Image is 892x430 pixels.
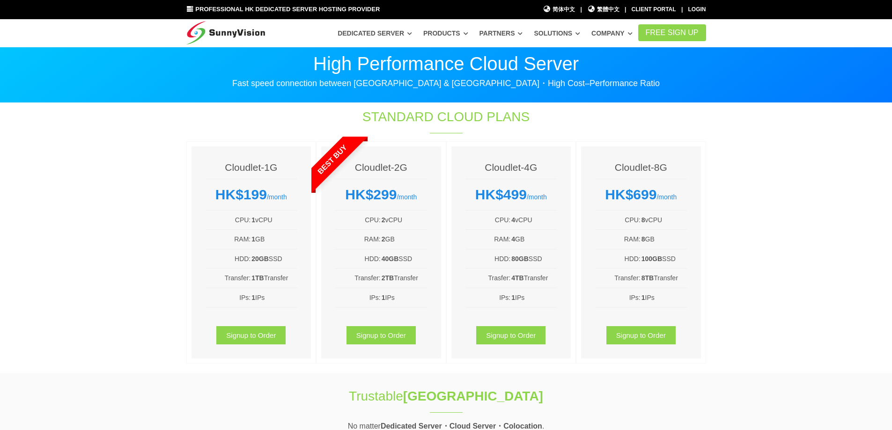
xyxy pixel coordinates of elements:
td: Transfer [641,272,687,284]
td: SSD [511,253,557,264]
td: GB [251,233,297,245]
b: 1 [251,216,255,224]
td: Transfer [381,272,427,284]
td: IPs [641,292,687,303]
td: GB [511,233,557,245]
td: Transfer [251,272,297,284]
td: SSD [641,253,687,264]
b: 80GB [511,255,529,262]
td: Transfer: [206,272,251,284]
b: 8TB [641,274,654,282]
div: /month [465,186,557,203]
strong: Dedicated Server・Cloud Server・Colocation [381,422,542,430]
a: Signup to Order [606,326,676,344]
strong: HK$699 [605,187,656,202]
td: vCPU [641,214,687,226]
b: 4 [511,235,515,243]
b: 4TB [511,274,523,282]
td: SSD [381,253,427,264]
td: IPs [511,292,557,303]
div: /month [206,186,297,203]
td: HDD: [465,253,511,264]
a: Dedicated Server [338,25,412,42]
h4: Cloudlet-2G [335,160,427,174]
a: 简体中文 [543,5,575,14]
td: IPs: [335,292,381,303]
span: Professional HK Dedicated Server Hosting Provider [195,6,380,13]
td: Trasfer: [465,272,511,284]
b: 1 [382,294,385,301]
a: Solutions [534,25,580,42]
b: 1 [511,294,515,301]
li: | [681,5,683,14]
td: RAM: [335,233,381,245]
li: | [580,5,582,14]
b: 40GB [382,255,399,262]
a: Login [688,6,706,13]
td: HDD: [206,253,251,264]
a: Signup to Order [346,326,416,344]
b: 8 [641,216,645,224]
td: vCPU [251,214,297,226]
td: CPU: [465,214,511,226]
b: 100GB [641,255,662,262]
h1: Standard Cloud Plans [290,108,602,126]
a: Products [423,25,468,42]
b: 8 [641,235,645,243]
td: GB [641,233,687,245]
td: IPs [251,292,297,303]
a: Company [591,25,633,42]
td: IPs: [595,292,641,303]
td: IPs: [465,292,511,303]
li: | [625,5,626,14]
p: Fast speed connection between [GEOGRAPHIC_DATA] & [GEOGRAPHIC_DATA]・High Cost–Performance Ratio [186,78,706,89]
b: 2TB [382,274,394,282]
b: 20GB [251,255,269,262]
b: 2 [382,216,385,224]
td: HDD: [595,253,641,264]
strong: HK$499 [475,187,527,202]
b: 1 [251,235,255,243]
td: IPs [381,292,427,303]
a: 繁體中文 [587,5,619,14]
td: RAM: [206,233,251,245]
td: HDD: [335,253,381,264]
div: /month [335,186,427,203]
td: vCPU [511,214,557,226]
a: Partners [479,25,523,42]
strong: [GEOGRAPHIC_DATA] [403,389,543,403]
a: Signup to Order [216,326,286,344]
td: vCPU [381,214,427,226]
b: 2 [382,235,385,243]
h4: Cloudlet-8G [595,160,687,174]
a: Client Portal [632,6,676,13]
td: CPU: [335,214,381,226]
td: Transfer [511,272,557,284]
td: CPU: [206,214,251,226]
p: High Performance Cloud Server [186,54,706,73]
span: Best Buy [293,120,372,198]
h1: Trustable [290,387,602,405]
td: SSD [251,253,297,264]
a: FREE Sign Up [638,24,706,41]
b: 1 [251,294,255,301]
td: RAM: [465,233,511,245]
td: IPs: [206,292,251,303]
td: RAM: [595,233,641,245]
td: GB [381,233,427,245]
h4: Cloudlet-1G [206,160,297,174]
strong: HK$199 [215,187,267,202]
a: Signup to Order [476,326,546,344]
b: 1TB [251,274,264,282]
h4: Cloudlet-4G [465,160,557,174]
strong: HK$299 [345,187,397,202]
td: CPU: [595,214,641,226]
td: Transfer: [595,272,641,284]
b: 4 [511,216,515,224]
div: /month [595,186,687,203]
td: Transfer: [335,272,381,284]
b: 1 [641,294,645,301]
